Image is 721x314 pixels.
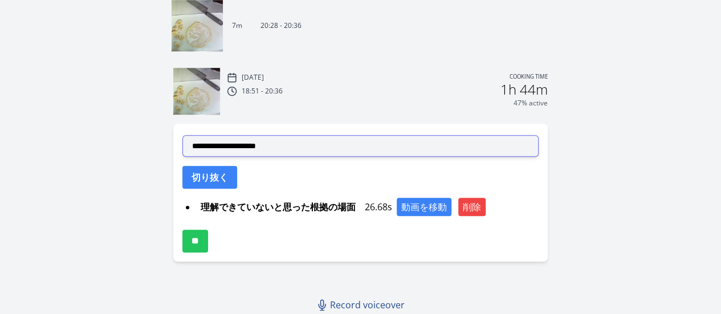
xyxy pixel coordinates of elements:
[514,99,548,108] p: 47% active
[458,198,486,216] button: 削除
[500,83,548,96] h2: 1h 44m
[260,21,302,30] p: 20:28 - 20:36
[196,198,360,216] span: 理解できていないと思った根拠の場面
[232,21,242,30] p: 7m
[330,298,405,312] span: Record voiceover
[182,166,237,189] button: 切り抜く
[397,198,451,216] button: 動画を移動
[196,198,539,216] div: 26.68s
[510,72,548,83] p: Cooking time
[173,68,220,115] img: 250911112932_thumb.jpeg
[242,87,283,96] p: 18:51 - 20:36
[242,73,264,82] p: [DATE]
